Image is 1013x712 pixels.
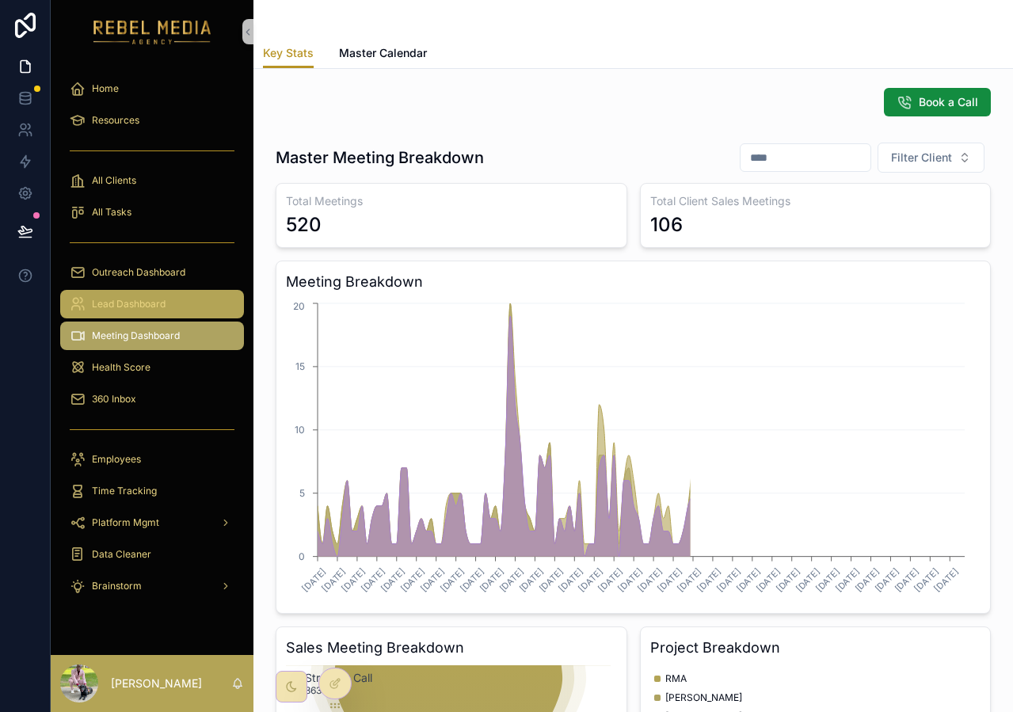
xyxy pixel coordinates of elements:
h3: Total Client Sales Meetings [650,193,981,209]
span: Health Score [92,361,150,374]
text: [DATE] [319,565,348,594]
text: [DATE] [458,565,486,594]
span: Home [92,82,119,95]
div: 520 [286,212,322,238]
text: [DATE] [418,565,447,594]
a: Time Tracking [60,477,244,505]
span: Time Tracking [92,485,157,497]
span: Platform Mgmt [92,516,159,529]
a: Health Score [60,353,244,382]
span: Master Calendar [339,45,427,61]
span: [PERSON_NAME] [665,691,742,704]
a: All Tasks [60,198,244,227]
a: Resources [60,106,244,135]
text: [DATE] [398,565,427,594]
text: [DATE] [339,565,367,594]
tspan: 10 [295,424,305,436]
span: Book a Call [919,94,978,110]
span: 360 Inbox [92,393,136,405]
span: All Tasks [92,206,131,219]
text: 363 [305,684,322,696]
text: [DATE] [438,565,467,594]
span: Meeting Dashboard [92,329,180,342]
span: All Clients [92,174,136,187]
h3: Sales Meeting Breakdown [286,637,617,659]
text: [DATE] [537,565,566,594]
text: [DATE] [932,565,961,594]
text: [DATE] [299,565,328,594]
div: 106 [650,212,683,238]
text: [DATE] [813,565,842,594]
text: [DATE] [833,565,862,594]
text: [DATE] [912,565,941,594]
span: Resources [92,114,139,127]
text: [DATE] [695,565,723,594]
span: Filter Client [891,150,952,166]
h1: Master Meeting Breakdown [276,147,484,169]
text: [DATE] [675,565,703,594]
tspan: 5 [299,487,305,499]
tspan: 20 [293,300,305,312]
text: [DATE] [754,565,783,594]
a: Employees [60,445,244,474]
span: Brainstorm [92,580,142,592]
div: scrollable content [51,63,253,621]
text: [DATE] [577,565,605,594]
text: [DATE] [635,565,664,594]
h3: Total Meetings [286,193,617,209]
span: Outreach Dashboard [92,266,185,279]
text: [DATE] [478,565,506,594]
a: Meeting Dashboard [60,322,244,350]
a: Outreach Dashboard [60,258,244,287]
text: [DATE] [596,565,625,594]
a: Key Stats [263,39,314,69]
span: Data Cleaner [92,548,151,561]
tspan: 15 [295,360,305,372]
a: All Clients [60,166,244,195]
span: RMA [665,672,687,685]
text: [DATE] [557,565,585,594]
h3: Meeting Breakdown [286,271,981,293]
text: [DATE] [873,565,901,594]
text: [DATE] [853,565,882,594]
a: Lead Dashboard [60,290,244,318]
button: Select Button [878,143,984,173]
button: Book a Call [884,88,991,116]
a: Brainstorm [60,572,244,600]
span: Lead Dashboard [92,298,166,310]
a: Home [60,74,244,103]
div: chart [286,299,981,603]
text: [DATE] [517,565,546,594]
h3: Project Breakdown [650,637,981,659]
span: Employees [92,453,141,466]
a: Platform Mgmt [60,508,244,537]
p: [PERSON_NAME] [111,676,202,691]
a: Master Calendar [339,39,427,70]
text: [DATE] [893,565,921,594]
tspan: 0 [299,550,305,562]
text: [DATE] [734,565,763,594]
a: Data Cleaner [60,540,244,569]
text: [DATE] [359,565,387,594]
text: [DATE] [714,565,743,594]
text: [DATE] [794,565,822,594]
a: 360 Inbox [60,385,244,413]
text: [DATE] [655,565,684,594]
img: App logo [93,19,211,44]
text: [DATE] [497,565,526,594]
text: [DATE] [774,565,802,594]
text: [DATE] [616,565,645,594]
span: Key Stats [263,45,314,61]
text: [DATE] [379,565,407,594]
